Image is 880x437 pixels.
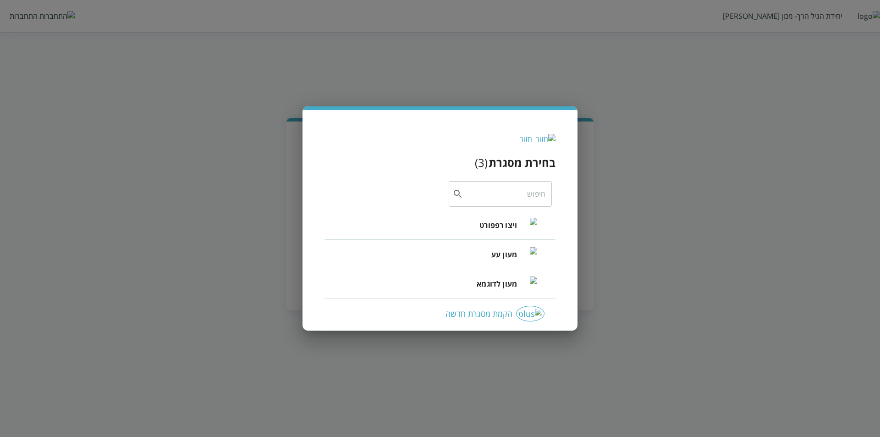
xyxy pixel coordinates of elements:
[491,249,517,260] span: מעון עע
[475,155,488,170] div: ( 3 )
[479,220,517,231] span: ויצו רפפורט
[536,134,555,144] img: חזור
[477,278,517,289] span: מעון לדוגמא
[463,181,545,207] input: חיפוש
[522,218,537,232] img: ויצו רפפורט
[522,247,537,262] img: מעון עע
[522,277,537,291] img: מעון לדוגמא
[335,306,544,321] div: הקמת מסגרת חדשה
[489,155,555,170] h3: בחירת מסגרת
[516,306,544,321] img: plus
[520,134,532,144] div: חזור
